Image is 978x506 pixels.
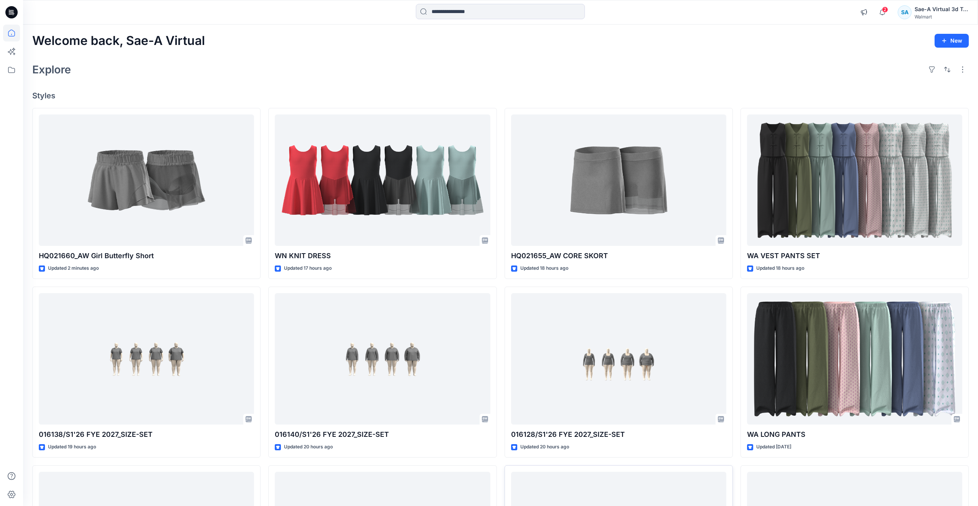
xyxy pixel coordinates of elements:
p: Updated 2 minutes ago [48,264,99,272]
p: Updated 18 hours ago [756,264,804,272]
button: New [935,34,969,48]
p: WA VEST PANTS SET [747,251,962,261]
p: 016138/S1'26 FYE 2027_SIZE-SET [39,429,254,440]
div: Walmart [915,14,968,20]
a: WA VEST PANTS SET [747,114,962,246]
p: HQ021655_AW CORE SKORT [511,251,726,261]
p: Updated 17 hours ago [284,264,332,272]
a: 016138/S1'26 FYE 2027_SIZE-SET [39,293,254,425]
p: 016140/S1'26 FYE 2027_SIZE-SET [275,429,490,440]
p: Updated 18 hours ago [520,264,568,272]
a: HQ021655_AW CORE SKORT [511,114,726,246]
div: Sae-A Virtual 3d Team [915,5,968,14]
p: Updated [DATE] [756,443,791,451]
h4: Styles [32,91,969,100]
p: Updated 20 hours ago [520,443,569,451]
a: HQ021660_AW Girl Butterfly Short [39,114,254,246]
span: 2 [882,7,888,13]
p: WA LONG PANTS [747,429,962,440]
p: Updated 20 hours ago [284,443,333,451]
a: WA LONG PANTS [747,293,962,425]
h2: Explore [32,63,71,76]
p: Updated 19 hours ago [48,443,96,451]
a: 016140/S1'26 FYE 2027_SIZE-SET [275,293,490,425]
a: WN KNIT DRESS [275,114,490,246]
p: WN KNIT DRESS [275,251,490,261]
div: SA [898,5,912,19]
a: 016128/S1'26 FYE 2027_SIZE-SET [511,293,726,425]
h2: Welcome back, Sae-A Virtual [32,34,205,48]
p: 016128/S1'26 FYE 2027_SIZE-SET [511,429,726,440]
p: HQ021660_AW Girl Butterfly Short [39,251,254,261]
